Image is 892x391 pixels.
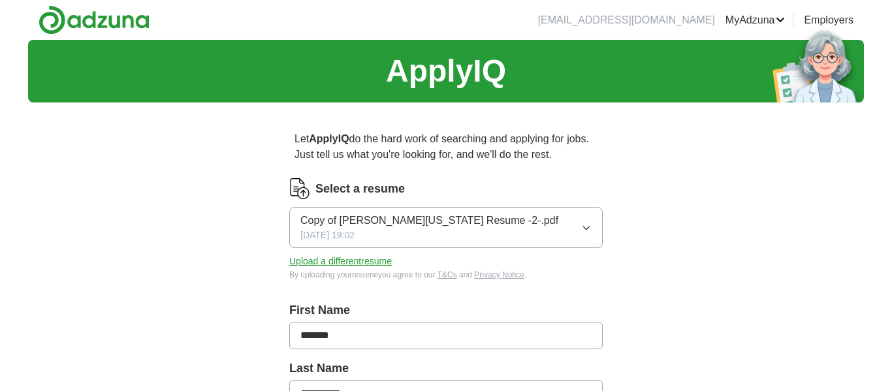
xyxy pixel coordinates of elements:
a: T&Cs [438,270,457,279]
img: Adzuna logo [39,5,150,35]
a: Privacy Notice [474,270,524,279]
h1: ApplyIQ [386,48,506,95]
div: By uploading your resume you agree to our and . [289,269,603,281]
a: MyAdzuna [725,12,786,28]
span: [DATE] 19:02 [300,228,355,242]
img: CV Icon [289,178,310,199]
strong: ApplyIQ [309,133,349,144]
label: Last Name [289,360,603,377]
label: First Name [289,302,603,319]
button: Copy of [PERSON_NAME][US_STATE] Resume -2-.pdf[DATE] 19:02 [289,207,603,248]
li: [EMAIL_ADDRESS][DOMAIN_NAME] [538,12,715,28]
a: Employers [804,12,853,28]
label: Select a resume [315,180,405,198]
button: Upload a differentresume [289,255,392,268]
span: Copy of [PERSON_NAME][US_STATE] Resume -2-.pdf [300,213,558,228]
p: Let do the hard work of searching and applying for jobs. Just tell us what you're looking for, an... [289,126,603,168]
